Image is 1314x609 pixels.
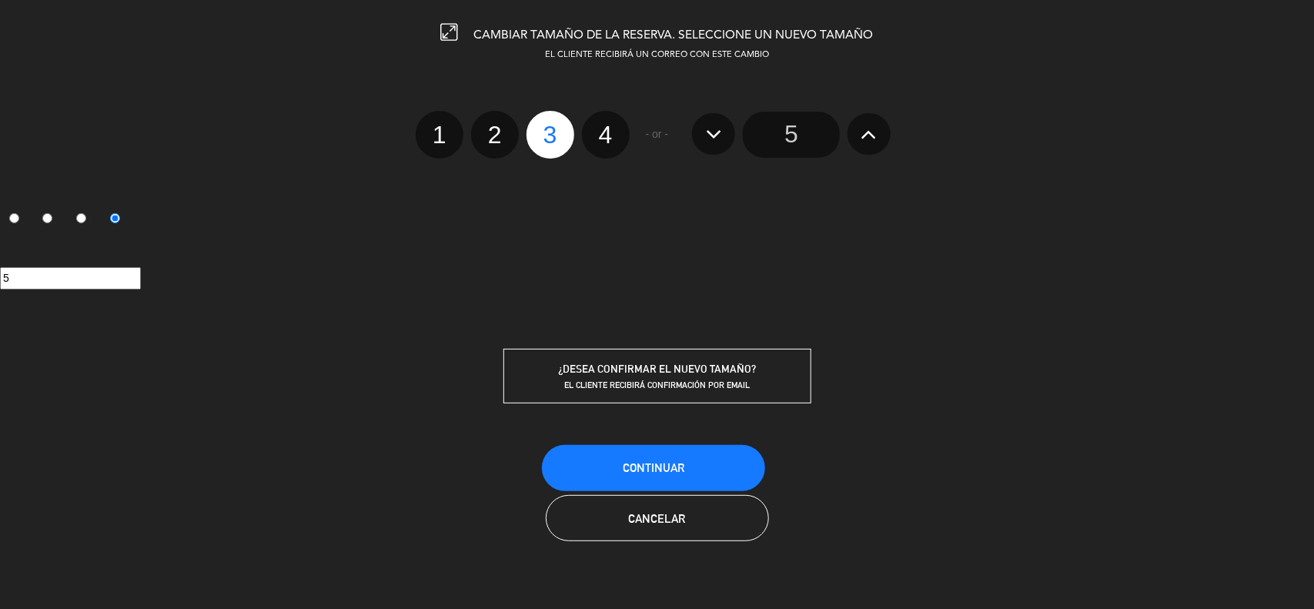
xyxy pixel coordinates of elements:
button: Continuar [542,445,765,491]
input: 1 [9,213,19,223]
label: 4 [101,207,135,233]
span: - or - [646,125,669,143]
label: 2 [471,111,519,159]
span: ¿DESEA CONFIRMAR EL NUEVO TAMAÑO? [558,363,756,375]
button: Cancelar [546,495,769,541]
span: EL CLIENTE RECIBIRÁ CONFIRMACIÓN POR EMAIL [564,380,750,390]
span: CAMBIAR TAMAÑO DE LA RESERVA. SELECCIONE UN NUEVO TAMAÑO [474,29,874,42]
label: 2 [34,207,68,233]
span: Cancelar [629,512,686,525]
span: Continuar [623,461,684,474]
label: 3 [527,111,574,159]
label: 3 [68,207,102,233]
label: 1 [416,111,463,159]
span: EL CLIENTE RECIBIRÁ UN CORREO CON ESTE CAMBIO [545,51,769,59]
label: 4 [582,111,630,159]
input: 3 [76,213,86,223]
input: 2 [42,213,52,223]
input: 4 [110,213,120,223]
